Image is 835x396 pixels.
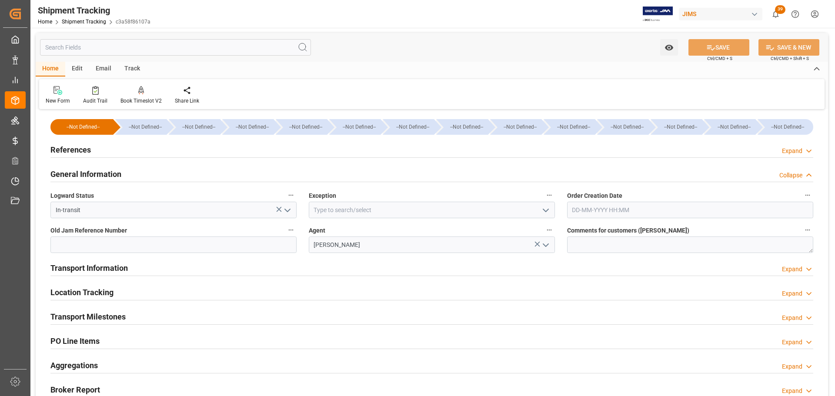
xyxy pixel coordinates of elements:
[679,8,762,20] div: JIMS
[779,171,802,180] div: Collapse
[782,289,802,298] div: Expand
[46,97,70,105] div: New Form
[115,119,167,135] div: --Not Defined--
[83,97,107,105] div: Audit Trail
[38,4,150,17] div: Shipment Tracking
[782,338,802,347] div: Expand
[643,7,673,22] img: Exertis%20JAM%20-%20Email%20Logo.jpg_1722504956.jpg
[688,39,749,56] button: SAVE
[785,4,805,24] button: Help Center
[50,311,126,323] h2: Transport Milestones
[606,119,648,135] div: --Not Defined--
[538,203,551,217] button: open menu
[50,359,98,371] h2: Aggregations
[597,119,648,135] div: --Not Defined--
[50,286,114,298] h2: Location Tracking
[38,19,52,25] a: Home
[62,19,106,25] a: Shipment Tracking
[222,119,274,135] div: --Not Defined--
[567,191,622,200] span: Order Creation Date
[124,119,167,135] div: --Not Defined--
[50,335,100,347] h2: PO Line Items
[567,202,813,218] input: DD-MM-YYYY HH:MM
[50,202,297,218] input: Type to search/select
[499,119,541,135] div: --Not Defined--
[338,119,381,135] div: --Not Defined--
[285,224,297,236] button: Old Jam Reference Number
[758,39,819,56] button: SAVE & NEW
[50,384,100,396] h2: Broker Report
[436,119,488,135] div: --Not Defined--
[704,119,755,135] div: --Not Defined--
[544,224,555,236] button: Agent
[782,313,802,323] div: Expand
[177,119,220,135] div: --Not Defined--
[89,62,118,77] div: Email
[276,119,327,135] div: --Not Defined--
[782,265,802,274] div: Expand
[284,119,327,135] div: --Not Defined--
[280,203,293,217] button: open menu
[766,119,809,135] div: --Not Defined--
[309,202,555,218] input: Type to search/select
[802,224,813,236] button: Comments for customers ([PERSON_NAME])
[50,262,128,274] h2: Transport Information
[660,39,678,56] button: open menu
[802,190,813,201] button: Order Creation Date
[309,226,325,235] span: Agent
[445,119,488,135] div: --Not Defined--
[118,62,147,77] div: Track
[50,119,113,135] div: --Not Defined--
[544,119,595,135] div: --Not Defined--
[391,119,434,135] div: --Not Defined--
[490,119,541,135] div: --Not Defined--
[36,62,65,77] div: Home
[679,6,766,22] button: JIMS
[552,119,595,135] div: --Not Defined--
[758,119,813,135] div: --Not Defined--
[50,191,94,200] span: Logward Status
[567,226,689,235] span: Comments for customers ([PERSON_NAME])
[651,119,702,135] div: --Not Defined--
[65,62,89,77] div: Edit
[782,362,802,371] div: Expand
[713,119,755,135] div: --Not Defined--
[175,97,199,105] div: Share Link
[285,190,297,201] button: Logward Status
[766,4,785,24] button: show 39 new notifications
[59,119,107,135] div: --Not Defined--
[120,97,162,105] div: Book Timeslot V2
[782,146,802,156] div: Expand
[50,226,127,235] span: Old Jam Reference Number
[771,55,809,62] span: Ctrl/CMD + Shift + S
[707,55,732,62] span: Ctrl/CMD + S
[50,144,91,156] h2: References
[538,238,551,252] button: open menu
[775,5,785,14] span: 39
[50,168,121,180] h2: General Information
[383,119,434,135] div: --Not Defined--
[659,119,702,135] div: --Not Defined--
[309,191,336,200] span: Exception
[329,119,381,135] div: --Not Defined--
[782,386,802,396] div: Expand
[544,190,555,201] button: Exception
[40,39,311,56] input: Search Fields
[231,119,274,135] div: --Not Defined--
[169,119,220,135] div: --Not Defined--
